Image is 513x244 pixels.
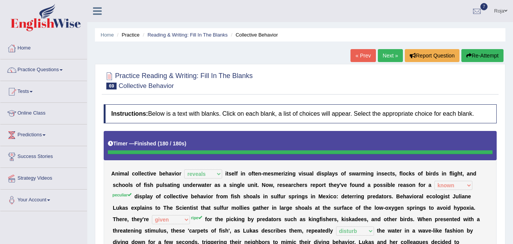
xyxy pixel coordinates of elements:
[391,182,392,188] b: l
[249,193,253,199] b: o
[189,182,193,188] b: d
[229,31,278,38] li: Collective Behavior
[470,171,473,177] b: n
[242,182,245,188] b: e
[193,182,196,188] b: e
[457,171,461,177] b: h
[293,182,296,188] b: c
[329,171,332,177] b: a
[418,182,420,188] b: f
[172,171,175,177] b: v
[215,182,218,188] b: a
[426,171,429,177] b: b
[278,193,280,199] b: f
[179,193,181,199] b: t
[352,171,356,177] b: w
[225,171,227,177] b: i
[150,171,153,177] b: v
[302,182,304,188] b: r
[377,171,378,177] b: i
[361,182,365,188] b: d
[298,171,301,177] b: v
[236,171,238,177] b: f
[253,171,255,177] b: t
[101,32,114,38] a: Home
[406,182,409,188] b: s
[147,193,150,199] b: a
[159,140,185,147] b: 180 / 180s
[229,171,232,177] b: s
[106,83,117,89] span: 69
[253,193,256,199] b: a
[171,193,173,199] b: l
[150,182,153,188] b: h
[232,182,234,188] b: i
[234,182,237,188] b: n
[359,171,361,177] b: r
[237,182,240,188] b: g
[298,193,302,199] b: n
[147,32,227,38] a: Reading & Writing: Fill In The Blanks
[329,193,330,199] b: i
[442,171,443,177] b: i
[265,182,269,188] b: o
[144,171,147,177] b: c
[210,182,212,188] b: r
[352,182,355,188] b: o
[371,171,374,177] b: g
[473,171,477,177] b: d
[306,171,309,177] b: u
[330,193,333,199] b: c
[232,171,235,177] b: e
[194,193,197,199] b: e
[156,193,159,199] b: o
[220,193,223,199] b: o
[285,182,288,188] b: e
[0,168,87,187] a: Strategy Videos
[0,124,87,144] a: Predictions
[176,171,180,177] b: o
[300,182,303,188] b: e
[409,171,412,177] b: k
[177,182,180,188] b: g
[341,193,344,199] b: d
[335,171,338,177] b: s
[125,182,129,188] b: o
[273,182,274,188] b: ,
[301,171,303,177] b: i
[329,182,331,188] b: t
[150,193,153,199] b: y
[118,182,122,188] b: h
[205,182,207,188] b: t
[420,182,424,188] b: o
[246,193,249,199] b: h
[255,171,258,177] b: e
[218,193,220,199] b: r
[208,193,211,199] b: o
[312,193,316,199] b: n
[130,182,133,188] b: s
[337,182,340,188] b: y
[386,182,387,188] b: i
[115,171,118,177] b: n
[153,171,156,177] b: e
[344,193,347,199] b: e
[256,182,257,188] b: t
[271,171,274,177] b: s
[202,182,205,188] b: a
[288,182,291,188] b: a
[309,171,312,177] b: a
[196,182,197,188] b: r
[147,171,149,177] b: t
[263,193,265,199] b: i
[277,182,279,188] b: r
[350,182,352,188] b: f
[381,171,384,177] b: s
[380,182,383,188] b: s
[423,182,425,188] b: r
[366,171,367,177] b: i
[128,182,130,188] b: l
[285,171,287,177] b: z
[138,171,140,177] b: l
[322,182,324,188] b: r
